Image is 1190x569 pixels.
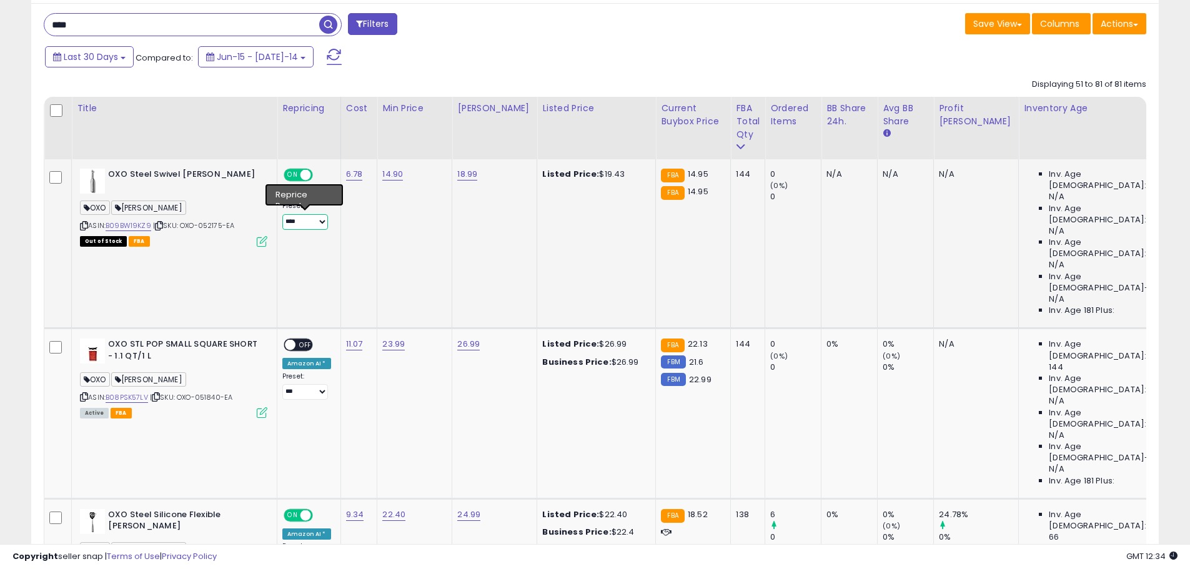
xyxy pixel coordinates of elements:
button: Jun-15 - [DATE]-14 [198,46,314,67]
div: Preset: [282,372,331,400]
a: 23.99 [382,338,405,350]
span: [PERSON_NAME] [111,372,186,387]
a: 9.34 [346,508,364,521]
a: 22.40 [382,508,405,521]
span: N/A [1049,259,1064,270]
b: OXO Steel Swivel [PERSON_NAME] [108,169,260,184]
div: 0% [826,339,868,350]
span: All listings currently available for purchase on Amazon [80,408,109,418]
b: OXO STL POP SMALL SQUARE SHORT - 1.1 QT/1 L [108,339,260,365]
small: FBA [661,186,684,200]
div: 0 [770,339,821,350]
small: (0%) [770,181,788,190]
span: OXO [80,372,110,387]
span: N/A [1049,463,1064,475]
span: 66 [1049,532,1059,543]
div: FBA Total Qty [736,102,760,141]
a: Privacy Policy [162,550,217,562]
div: N/A [883,169,924,180]
span: All listings that are currently out of stock and unavailable for purchase on Amazon [80,236,127,247]
a: 24.99 [457,508,480,521]
small: (0%) [770,351,788,361]
div: 24.78% [939,509,1018,520]
span: N/A [1049,225,1064,237]
span: 22.99 [689,374,712,385]
div: seller snap | | [12,551,217,563]
div: [PERSON_NAME] [457,102,532,115]
span: N/A [1049,430,1064,441]
div: $26.99 [542,357,646,368]
button: Save View [965,13,1030,34]
span: Inv. Age [DEMOGRAPHIC_DATA]: [1049,373,1163,395]
b: Listed Price: [542,168,599,180]
span: 18.52 [688,508,708,520]
small: FBA [661,339,684,352]
span: Inv. Age [DEMOGRAPHIC_DATA]-180: [1049,441,1163,463]
div: Amazon AI * [282,358,331,369]
a: B09BW19KZ9 [106,220,151,231]
img: 21ryv924PgL._SL40_.jpg [80,509,105,534]
small: FBA [661,169,684,182]
div: Current Buybox Price [661,102,725,128]
span: N/A [1049,395,1064,407]
strong: Copyright [12,550,58,562]
b: Business Price: [542,356,611,368]
div: ASIN: [80,339,267,417]
span: | SKU: OXO-051840-EA [150,392,232,402]
span: OFF [295,340,315,350]
div: $26.99 [542,339,646,350]
button: Last 30 Days [45,46,134,67]
div: Ordered Items [770,102,816,128]
img: 41n4CUKomqL._SL40_.jpg [80,339,105,364]
span: N/A [1049,294,1064,305]
div: 0% [826,509,868,520]
div: Repricing [282,102,335,115]
div: ASIN: [80,169,267,245]
a: 11.07 [346,338,363,350]
div: 0% [883,532,933,543]
div: N/A [826,169,868,180]
small: (0%) [883,521,900,531]
span: OFF [311,170,331,181]
div: Title [77,102,272,115]
div: Amazon AI [282,188,326,199]
div: Amazon AI * [282,528,331,540]
div: 0% [883,509,933,520]
div: N/A [939,339,1009,350]
b: Listed Price: [542,338,599,350]
a: 14.90 [382,168,403,181]
div: Inventory Age [1024,102,1168,115]
span: Jun-15 - [DATE]-14 [217,51,298,63]
span: Inv. Age [DEMOGRAPHIC_DATA]: [1049,339,1163,361]
div: 0 [770,532,821,543]
button: Filters [348,13,397,35]
div: 0 [770,169,821,180]
a: 26.99 [457,338,480,350]
span: ON [285,510,300,520]
span: Inv. Age [DEMOGRAPHIC_DATA]: [1049,509,1163,532]
span: Inv. Age [DEMOGRAPHIC_DATA]: [1049,407,1163,430]
div: Cost [346,102,372,115]
span: 144 [1049,362,1063,373]
span: OXO [80,200,110,215]
span: Last 30 Days [64,51,118,63]
div: 0 [770,362,821,373]
div: 0% [883,339,933,350]
div: 0% [883,362,933,373]
span: 22.13 [688,338,708,350]
small: (0%) [883,351,900,361]
div: 6 [770,509,821,520]
span: 14.95 [688,186,708,197]
span: 2025-08-15 12:34 GMT [1126,550,1178,562]
span: FBA [129,236,150,247]
div: Avg BB Share [883,102,928,128]
div: 0% [939,532,1018,543]
button: Columns [1032,13,1091,34]
div: Profit [PERSON_NAME] [939,102,1013,128]
span: Inv. Age [DEMOGRAPHIC_DATA]: [1049,169,1163,191]
div: 144 [736,339,755,350]
span: Inv. Age [DEMOGRAPHIC_DATA]: [1049,203,1163,225]
div: N/A [939,169,1009,180]
span: | SKU: OXO-052175-EA [153,220,234,230]
div: Listed Price [542,102,650,115]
